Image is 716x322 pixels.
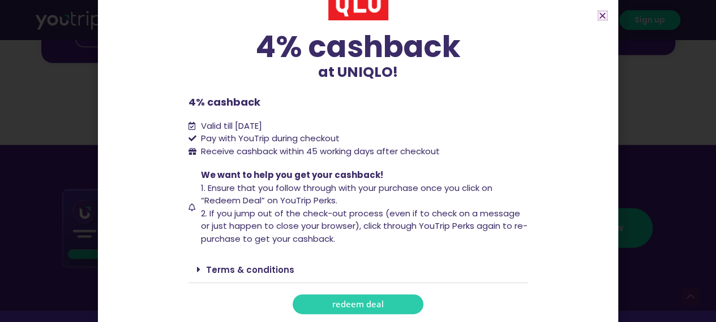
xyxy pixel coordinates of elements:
a: Close [598,11,607,20]
span: Valid till [DATE] [201,120,262,132]
span: 1. Ensure that you follow through with your purchase once you click on “Redeem Deal” on YouTrip P... [201,182,492,207]
span: We want to help you get your cashback! [201,169,383,181]
span: 2. If you jump out of the check-out process (even if to check on a message or just happen to clos... [201,207,528,245]
span: Pay with YouTrip during checkout [198,132,340,145]
a: Terms & conditions [206,264,294,276]
div: 4% cashback [188,32,528,62]
span: redeem deal [332,300,384,308]
a: redeem deal [293,294,423,314]
div: at UNIQLO! [188,32,528,83]
p: 4% cashback [188,94,528,110]
span: Receive cashback within 45 working days after checkout [201,145,440,157]
div: Terms & conditions [188,256,528,283]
